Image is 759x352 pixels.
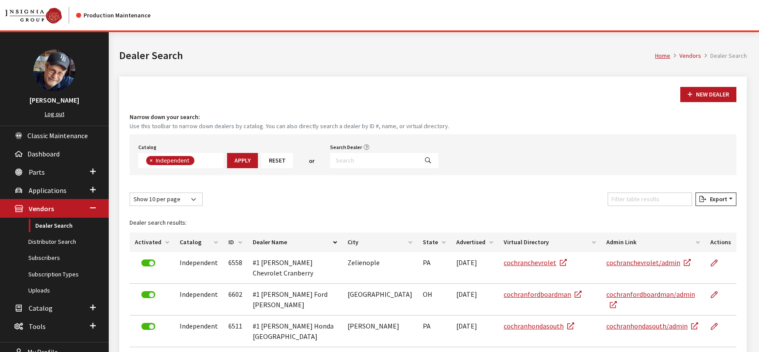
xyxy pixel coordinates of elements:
a: Home [655,52,670,60]
th: City: activate to sort column ascending [342,232,418,252]
input: Filter table results [608,193,692,206]
button: Reset [261,153,293,168]
small: Use this toolbar to narrow down dealers by catalog. You can also directly search a dealer by ID #... [130,122,736,131]
li: Vendors [670,51,701,60]
span: Classic Maintenance [27,131,88,140]
td: 6558 [223,252,247,284]
label: Deactivate Dealer [141,323,155,330]
td: PA [418,252,451,284]
a: Log out [45,110,64,118]
th: State: activate to sort column ascending [418,232,451,252]
div: Production Maintenance [76,11,150,20]
span: Independent [155,156,191,164]
td: #1 [PERSON_NAME] Chevrolet Cranberry [247,252,342,284]
input: Search [330,153,418,168]
th: Admin Link: activate to sort column ascending [601,232,705,252]
span: Export [706,195,727,203]
label: Deactivate Dealer [141,259,155,266]
td: Zelienople [342,252,418,284]
span: Vendors [29,205,54,213]
span: Applications [29,186,67,195]
th: ID: activate to sort column ascending [223,232,247,252]
button: Apply [227,153,258,168]
img: Catalog Maintenance [5,8,62,23]
td: [DATE] [451,284,498,315]
span: Select [138,153,224,168]
span: × [150,156,153,164]
a: cochranfordboardman/admin [606,290,695,309]
caption: Dealer search results: [130,213,736,232]
a: cochranhondasouth [504,322,574,330]
th: Actions [705,232,736,252]
li: Independent [146,156,194,165]
a: cochranfordboardman [504,290,582,299]
th: Dealer Name: activate to sort column descending [247,232,342,252]
label: Search Dealer [330,143,362,151]
a: Edit Dealer [710,252,725,274]
td: #1 [PERSON_NAME] Honda [GEOGRAPHIC_DATA] [247,315,342,347]
h1: Dealer Search [119,48,655,63]
td: OH [418,284,451,315]
a: Edit Dealer [710,284,725,306]
th: Advertised: activate to sort column ascending [451,232,498,252]
label: Catalog [138,143,157,151]
h3: [PERSON_NAME] [9,95,100,105]
li: Dealer Search [701,51,747,60]
a: Edit Dealer [710,315,725,337]
button: Search [418,153,438,168]
a: cochranchevrolet [504,258,567,267]
button: New Dealer [680,87,736,102]
label: Deactivate Dealer [141,291,155,298]
th: Activated: activate to sort column ascending [130,232,174,252]
td: 6602 [223,284,247,315]
td: [DATE] [451,315,498,347]
span: Tools [29,322,46,331]
span: Dashboard [27,149,60,158]
textarea: Search [197,157,201,165]
td: PA [418,315,451,347]
button: Remove item [146,156,155,165]
h4: Narrow down your search: [130,113,736,122]
td: #1 [PERSON_NAME] Ford [PERSON_NAME] [247,284,342,315]
td: [GEOGRAPHIC_DATA] [342,284,418,315]
button: Export [695,193,736,206]
td: [DATE] [451,252,498,284]
a: cochranhondasouth/admin [606,322,698,330]
td: Independent [174,284,223,315]
td: 6511 [223,315,247,347]
td: Independent [174,315,223,347]
th: Virtual Directory: activate to sort column ascending [498,232,601,252]
a: Insignia Group logo [5,7,76,23]
td: [PERSON_NAME] [342,315,418,347]
img: Ray Goodwin [33,50,75,91]
a: cochranchevrolet/admin [606,258,691,267]
span: Parts [29,168,45,176]
td: Independent [174,252,223,284]
th: Catalog: activate to sort column ascending [174,232,223,252]
span: or [309,156,314,166]
span: Catalog [29,304,53,312]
